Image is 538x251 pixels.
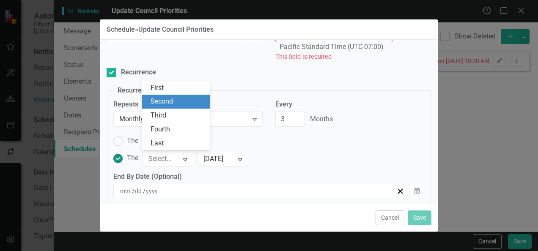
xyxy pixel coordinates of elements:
input: mm [120,187,132,195]
div: Schedule » Update Council Priorities [107,26,214,33]
div: Monthly [119,114,248,124]
div: End By Date (Optional) [113,172,425,182]
input: dd [134,187,143,195]
span: / [143,187,145,195]
label: Repeats [113,100,263,109]
input: yyyy [145,187,159,195]
input: TheSelect...[DATE] [148,155,150,164]
div: Third [151,111,205,120]
div: First [151,83,205,93]
input: TheSelect...[DATE] [203,155,205,164]
button: Cancel [376,210,404,225]
div: This field is required [275,52,431,62]
div: Fourth [151,125,205,134]
label: Every [275,100,333,109]
div: Pacific Standard Time (UTC-07:00) [280,42,384,52]
div: Last [151,139,205,148]
span: Months [305,115,333,123]
span: / [132,187,134,195]
span: The [127,136,143,145]
div: Second [151,97,205,106]
button: Save [408,210,431,225]
span: The [127,151,248,166]
div: Recurrence [121,68,156,77]
legend: Recurrence [113,86,157,95]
